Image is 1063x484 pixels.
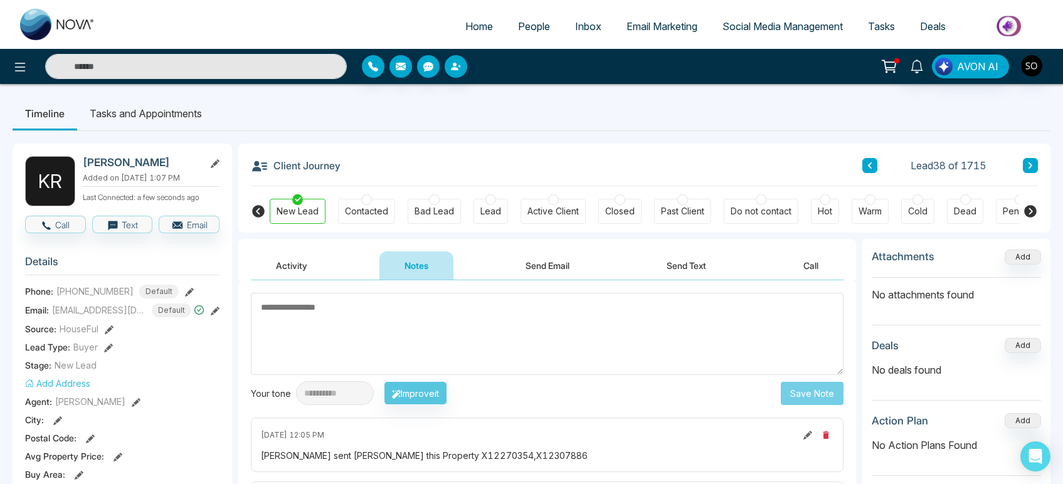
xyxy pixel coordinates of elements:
[1005,338,1041,353] button: Add
[1005,251,1041,261] span: Add
[932,55,1009,78] button: AVON AI
[25,431,77,445] span: Postal Code :
[935,58,953,75] img: Lead Flow
[77,97,214,130] li: Tasks and Appointments
[25,468,65,481] span: Buy Area :
[152,303,191,317] span: Default
[957,59,998,74] span: AVON AI
[518,20,550,33] span: People
[605,205,635,218] div: Closed
[872,278,1041,302] p: No attachments found
[251,156,341,175] h3: Client Journey
[920,20,946,33] span: Deals
[731,205,791,218] div: Do not contact
[251,387,296,400] div: Your tone
[642,251,731,280] button: Send Text
[1021,55,1042,76] img: User Avatar
[261,449,833,462] div: [PERSON_NAME] sent [PERSON_NAME] this Property X12270354,X12307886
[261,429,324,441] span: [DATE] 12:05 PM
[661,205,704,218] div: Past Client
[563,14,614,38] a: Inbox
[710,14,855,38] a: Social Media Management
[480,205,501,218] div: Lead
[345,205,388,218] div: Contacted
[25,322,56,335] span: Source:
[60,322,98,335] span: HouseFul
[907,14,958,38] a: Deals
[781,382,844,405] button: Save Note
[415,205,454,218] div: Bad Lead
[56,285,134,298] span: [PHONE_NUMBER]
[868,20,895,33] span: Tasks
[159,216,219,233] button: Email
[1005,413,1041,428] button: Add
[872,362,1041,377] p: No deals found
[465,20,493,33] span: Home
[859,205,882,218] div: Warm
[872,414,928,427] h3: Action Plan
[83,189,219,203] p: Last Connected: a few seconds ago
[872,339,899,352] h3: Deals
[500,251,595,280] button: Send Email
[73,340,98,354] span: Buyer
[575,20,601,33] span: Inbox
[25,413,44,426] span: City :
[627,20,697,33] span: Email Marketing
[25,255,219,275] h3: Details
[25,285,53,298] span: Phone:
[25,303,49,317] span: Email:
[1020,441,1050,471] div: Open Intercom Messenger
[722,20,843,33] span: Social Media Management
[20,9,95,40] img: Nova CRM Logo
[614,14,710,38] a: Email Marketing
[13,97,77,130] li: Timeline
[505,14,563,38] a: People
[277,205,319,218] div: New Lead
[25,359,51,372] span: Stage:
[52,303,146,317] span: [EMAIL_ADDRESS][DOMAIN_NAME]
[25,216,86,233] button: Call
[911,158,986,173] span: Lead 38 of 1715
[83,156,199,169] h2: [PERSON_NAME]
[25,156,75,206] div: K R
[872,438,1041,453] p: No Action Plans Found
[83,172,219,184] p: Added on [DATE] 1:07 PM
[965,12,1055,40] img: Market-place.gif
[55,395,125,408] span: [PERSON_NAME]
[92,216,153,233] button: Text
[1003,205,1037,218] div: Pending
[379,251,453,280] button: Notes
[251,251,332,280] button: Activity
[818,205,832,218] div: Hot
[855,14,907,38] a: Tasks
[25,377,90,390] button: Add Address
[1005,250,1041,265] button: Add
[908,205,928,218] div: Cold
[55,359,97,372] span: New Lead
[25,395,52,408] span: Agent:
[453,14,505,38] a: Home
[778,251,844,280] button: Call
[139,285,179,298] span: Default
[954,205,976,218] div: Dead
[25,340,70,354] span: Lead Type:
[872,250,934,263] h3: Attachments
[25,450,104,463] span: Avg Property Price :
[527,205,579,218] div: Active Client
